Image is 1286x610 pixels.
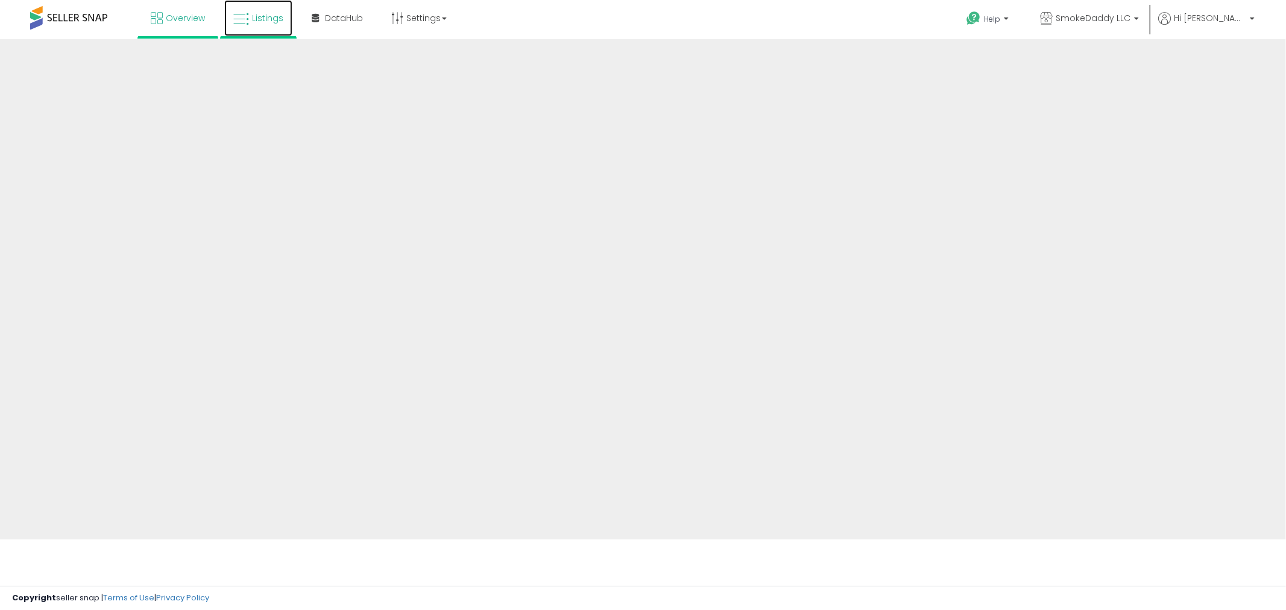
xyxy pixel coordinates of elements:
span: DataHub [325,12,363,24]
span: SmokeDaddy LLC [1056,12,1130,24]
a: Help [957,2,1021,39]
span: Overview [166,12,205,24]
i: Get Help [966,11,981,26]
span: Help [984,14,1000,24]
span: Listings [252,12,283,24]
span: Hi [PERSON_NAME] [1174,12,1246,24]
a: Hi [PERSON_NAME] [1158,12,1255,39]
